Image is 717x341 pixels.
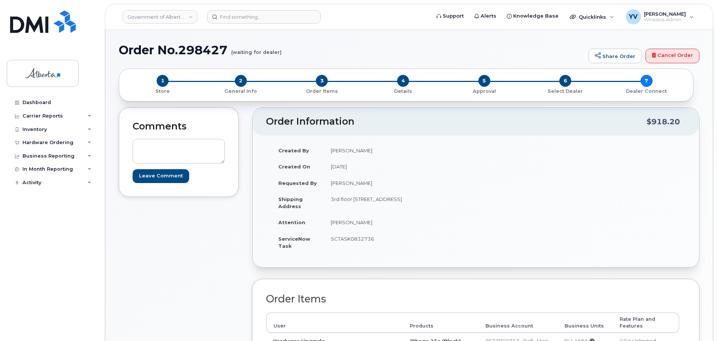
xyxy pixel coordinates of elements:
[284,88,360,95] p: Order Items
[133,169,189,183] input: Leave Comment
[366,88,441,95] p: Details
[231,43,282,55] small: (waiting for dealer)
[363,87,444,95] a: 4 Details
[278,236,310,249] strong: ServiceNow Task
[558,313,612,333] th: Business Units
[645,49,699,64] a: Cancel Order
[119,43,585,57] h1: Order No.298427
[528,88,603,95] p: Select Dealer
[324,214,470,231] td: [PERSON_NAME]
[316,75,328,87] span: 3
[133,121,225,132] h2: Comments
[324,175,470,191] td: [PERSON_NAME]
[266,116,647,127] h2: Order Information
[128,88,197,95] p: Store
[266,293,680,305] h2: Order Items
[235,75,247,87] span: 2
[278,219,305,225] strong: Attention
[157,75,169,87] span: 1
[278,180,317,186] strong: Requested By
[278,164,310,170] strong: Created On
[444,87,525,95] a: 5 Approval
[559,75,571,87] span: 6
[200,87,282,95] a: 2 General Info
[479,313,558,333] th: Business Account
[324,158,470,175] td: [DATE]
[125,87,200,95] a: 1 Store
[613,313,679,333] th: Rate Plan and Features
[324,142,470,159] td: [PERSON_NAME]
[278,147,309,153] strong: Created By
[478,75,490,87] span: 5
[324,191,470,214] td: 3rd floor [STREET_ADDRESS]
[525,87,606,95] a: 6 Select Dealer
[281,87,363,95] a: 3 Order Items
[266,313,403,333] th: User
[397,75,409,87] span: 4
[403,313,479,333] th: Products
[647,115,680,129] div: $918.20
[278,196,303,209] strong: Shipping Address
[203,88,279,95] p: General Info
[324,231,470,254] td: SCTASK0832736
[447,88,522,95] p: Approval
[589,49,642,64] a: Share Order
